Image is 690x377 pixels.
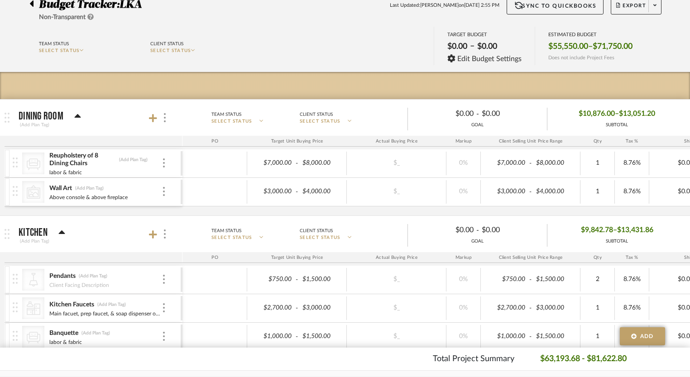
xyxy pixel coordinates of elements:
[449,273,478,286] div: 0%
[300,301,344,315] div: $3,000.00
[372,273,422,286] div: $_
[533,301,578,315] div: $3,000.00
[581,238,653,245] div: SUBTOTAL
[484,330,528,343] div: $1,000.00
[583,185,612,198] div: 1
[449,330,478,343] div: 0%
[533,330,578,343] div: $1,500.00
[481,136,580,147] div: Client Selling Unit Price Range
[457,55,522,63] span: Edit Budget Settings
[78,273,108,279] div: (Add Plan Tag)
[294,332,300,341] span: -
[533,273,578,286] div: $1,500.00
[484,185,528,198] div: $3,000.00
[449,185,478,198] div: 0%
[163,275,165,284] img: 3dots-v.svg
[19,111,63,122] p: Dining Room
[533,185,578,198] div: $4,000.00
[300,110,333,119] div: Client Status
[620,327,665,345] button: Add
[49,309,162,318] div: Main facuet, prep faucet, & soap dispenser or side spray
[150,40,183,48] div: Client Status
[408,238,547,245] div: GOAL
[150,48,191,53] span: SELECT STATUS
[583,301,612,315] div: 1
[49,152,116,168] div: Reupholstery of 8 Dining Chairs
[528,275,533,284] span: -
[447,32,522,38] div: TARGET BUDGET
[372,301,422,315] div: $_
[347,252,446,263] div: Actual Buying Price
[588,42,593,52] span: –
[39,40,69,48] div: Team Status
[250,273,294,286] div: $750.00
[5,113,10,123] img: grip.svg
[548,32,632,38] div: ESTIMATED BUDGET
[583,330,612,343] div: 1
[211,118,252,125] span: SELECT STATUS
[347,136,446,147] div: Actual Buying Price
[13,157,18,167] img: vertical-grip.svg
[580,252,615,263] div: Qty
[49,272,76,281] div: Pendants
[211,110,241,119] div: Team Status
[618,301,646,315] div: 8.76%
[182,136,247,147] div: PO
[416,107,476,121] div: $0.00
[580,136,615,147] div: Qty
[615,107,619,121] span: –
[39,48,80,53] span: SELECT STATUS
[528,187,533,196] span: -
[533,157,578,170] div: $8,000.00
[615,252,649,263] div: Tax %
[163,187,165,196] img: 3dots-v.svg
[583,157,612,170] div: 1
[528,159,533,168] span: -
[579,122,655,129] div: SUBTOTAL
[470,41,474,54] span: –
[294,159,300,168] span: -
[300,227,333,235] div: Client Status
[119,157,148,163] div: (Add Plan Tag)
[372,330,422,343] div: $_
[618,273,646,286] div: 8.76%
[548,42,588,52] span: $55,550.00
[250,185,294,198] div: $3,000.00
[476,225,479,236] span: -
[13,274,18,284] img: vertical-grip.svg
[300,273,344,286] div: $1,500.00
[616,2,646,16] span: Export
[464,2,499,10] span: [DATE] 2:55 PM
[250,157,294,170] div: $7,000.00
[163,158,165,167] img: 3dots-v.svg
[372,185,422,198] div: $_
[618,185,646,198] div: 8.76%
[433,353,514,365] p: Total Project Summary
[474,39,500,54] div: $0.00
[19,237,51,245] div: (Add Plan Tag)
[247,136,347,147] div: Target Unit Buying Price
[19,121,51,129] div: (Add Plan Tag)
[445,39,470,54] div: $0.00
[164,113,166,122] img: 3dots-v.svg
[300,330,344,343] div: $1,500.00
[163,303,165,312] img: 3dots-v.svg
[617,223,653,237] span: $13,431.86
[390,2,420,10] span: Last Updated:
[300,118,340,125] span: SELECT STATUS
[640,332,654,340] span: Add
[528,332,533,341] span: -
[163,332,165,341] img: 3dots-v.svg
[13,186,18,196] img: vertical-grip.svg
[19,227,48,238] p: Kitchen
[75,185,104,191] div: (Add Plan Tag)
[247,252,347,263] div: Target Unit Buying Price
[619,107,655,121] span: $13,051.20
[211,227,241,235] div: Team Status
[540,353,627,365] p: $63,193.68 - $81,622.80
[615,136,649,147] div: Tax %
[300,185,344,198] div: $4,000.00
[211,234,252,241] span: SELECT STATUS
[484,301,528,315] div: $2,700.00
[294,275,300,284] span: -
